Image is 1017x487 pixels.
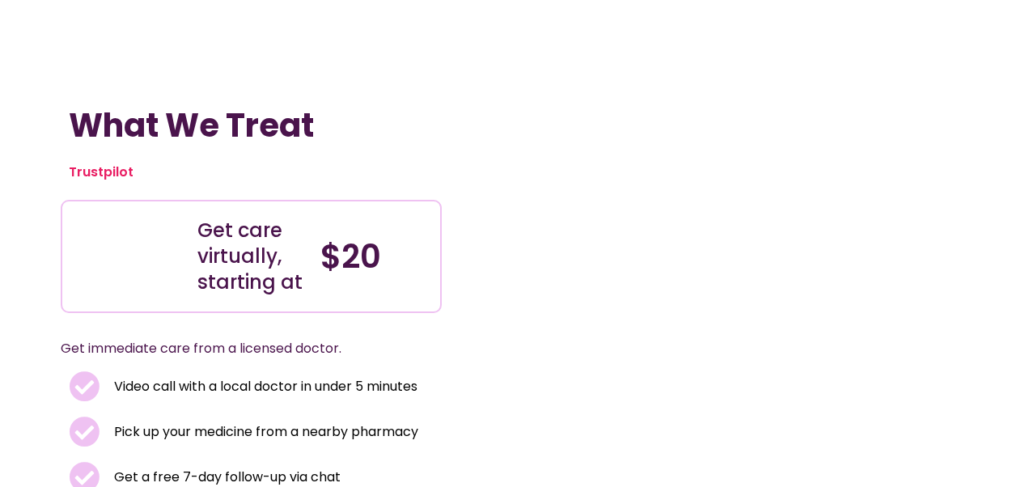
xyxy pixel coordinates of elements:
[86,214,172,299] img: Illustration depicting a young woman in a casual outfit, engaged with her smartphone. She has a p...
[69,106,433,145] h1: What We Treat
[197,218,304,295] div: Get care virtually, starting at
[320,237,427,276] h4: $20
[61,337,402,360] p: Get immediate care from a licensed doctor.
[110,421,418,443] span: Pick up your medicine from a nearby pharmacy
[69,163,133,181] a: Trustpilot
[110,375,417,398] span: Video call with a local doctor in under 5 minutes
